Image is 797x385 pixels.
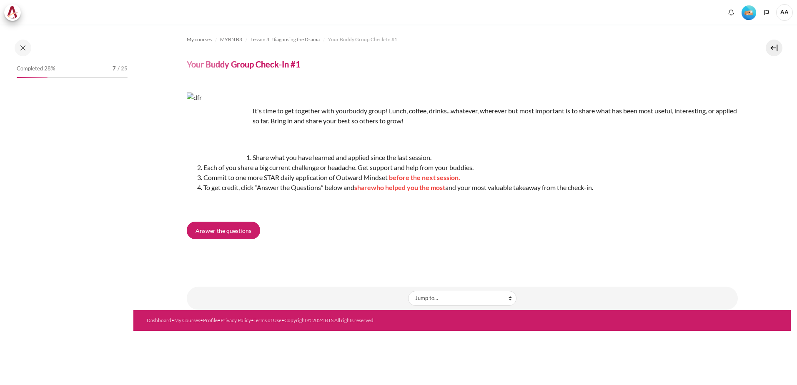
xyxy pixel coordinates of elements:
[203,172,738,182] li: Commit to one more STAR daily application of Outward Mindset
[738,5,759,20] a: Level #2
[17,65,55,73] span: Completed 28%
[251,36,320,43] span: Lesson 3: Diagnosing the Drama
[147,317,498,324] div: • • • • •
[371,183,445,191] span: who helped you the most
[7,6,18,19] img: Architeck
[284,317,373,323] a: Copyright © 2024 BTS All rights reserved
[187,33,738,46] nav: Navigation bar
[187,36,212,43] span: My courses
[203,182,738,192] li: To get credit, click “Answer the Questions” below and and your most valuable takeaway from the ch...
[354,183,371,191] span: share
[328,35,397,45] a: Your Buddy Group Check-In #1
[187,222,260,239] a: Answer the questions
[220,36,242,43] span: MYBN B3
[760,6,773,19] button: Languages
[4,4,25,21] a: Architeck Architeck
[203,317,218,323] a: Profile
[187,106,738,126] p: buddy group! Lunch, coffee, drinks...whatever, wherever but most important is to share what has b...
[195,226,251,235] span: Answer the questions
[725,6,737,19] div: Show notification window with no new notifications
[174,317,200,323] a: My Courses
[328,36,397,43] span: Your Buddy Group Check-In #1
[251,35,320,45] a: Lesson 3: Diagnosing the Drama
[389,173,459,181] span: before the next session
[776,4,793,21] span: AA
[187,35,212,45] a: My courses
[221,317,251,323] a: Privacy Policy
[17,77,48,78] div: 28%
[203,163,474,171] span: Each of you share a big current challenge or headache. Get support and help from your buddies.
[147,317,171,323] a: Dashboard
[203,152,738,162] li: Share what you have learned and applied since the last session.
[220,35,242,45] a: MYBN B3
[742,5,756,20] img: Level #2
[133,25,791,310] section: Content
[253,107,349,115] span: It's time to get together with your
[118,65,128,73] span: / 25
[187,92,249,155] img: dfr
[253,317,281,323] a: Terms of Use
[459,173,460,181] span: .
[776,4,793,21] a: User menu
[187,59,301,70] h4: Your Buddy Group Check-In #1
[113,65,116,73] span: 7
